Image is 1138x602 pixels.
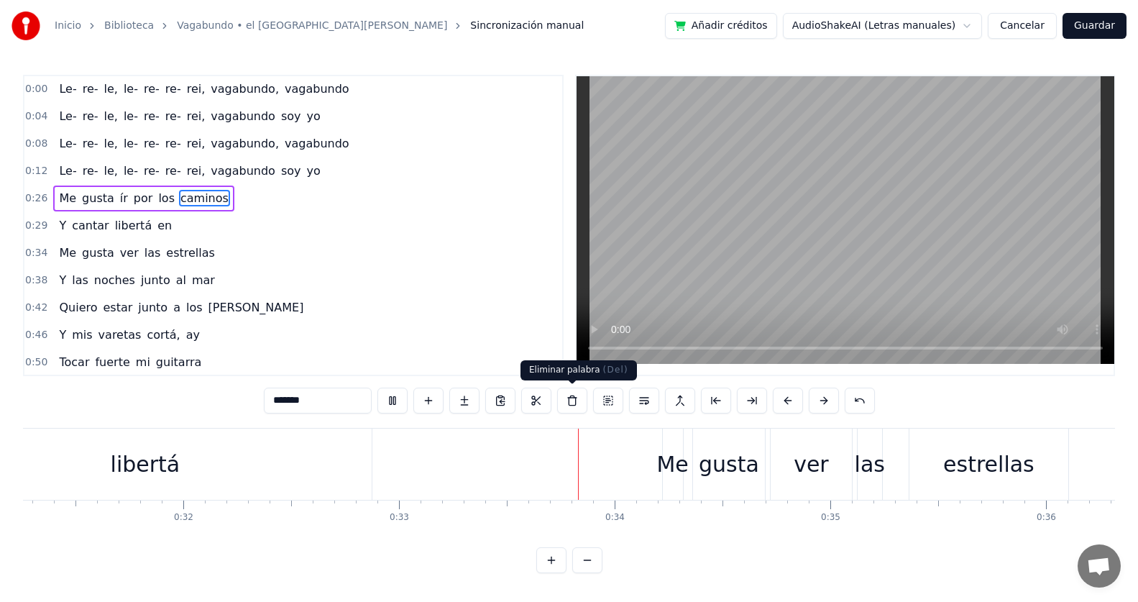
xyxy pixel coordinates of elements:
[119,245,140,261] span: ver
[179,190,230,206] span: caminos
[81,190,116,206] span: gusta
[103,108,119,124] span: le,
[139,272,172,288] span: junto
[209,135,280,152] span: vagabundo,
[142,81,161,97] span: re-
[656,448,688,480] div: Me
[122,81,139,97] span: le-
[283,135,351,152] span: vagabundo
[81,108,100,124] span: re-
[280,163,303,179] span: soy
[174,512,193,524] div: 0:32
[122,108,139,124] span: le-
[185,135,207,152] span: rei,
[93,354,131,370] span: fuerte
[55,19,584,33] nav: breadcrumb
[25,273,47,288] span: 0:38
[1063,13,1126,39] button: Guardar
[102,299,134,316] span: estar
[165,245,216,261] span: estrellas
[209,163,277,179] span: vagabundo
[70,217,110,234] span: cantar
[142,163,161,179] span: re-
[58,354,91,370] span: Tocar
[55,19,81,33] a: Inicio
[943,448,1034,480] div: estrellas
[81,135,100,152] span: re-
[665,13,777,39] button: Añadir créditos
[25,355,47,370] span: 0:50
[58,217,68,234] span: Y
[306,163,322,179] span: yo
[185,163,207,179] span: rei,
[699,448,759,480] div: gusta
[390,512,409,524] div: 0:33
[142,108,161,124] span: re-
[1078,544,1121,588] div: Chat abierto
[58,299,98,316] span: Quiero
[58,163,78,179] span: Le-
[137,299,169,316] span: junto
[103,135,119,152] span: le,
[81,81,100,97] span: re-
[25,137,47,151] span: 0:08
[283,81,351,97] span: vagabundo
[122,135,139,152] span: le-
[156,217,173,234] span: en
[25,191,47,206] span: 0:26
[58,245,78,261] span: Me
[209,108,277,124] span: vagabundo
[58,81,78,97] span: Le-
[821,512,840,524] div: 0:35
[164,135,183,152] span: re-
[70,327,93,343] span: mis
[520,360,637,380] div: Eliminar palabra
[103,163,119,179] span: le,
[111,448,180,480] div: libertá
[177,19,447,33] a: Vagabundo • el [GEOGRAPHIC_DATA][PERSON_NAME]
[81,163,100,179] span: re-
[58,108,78,124] span: Le-
[93,272,137,288] span: noches
[855,448,885,480] div: las
[605,512,625,524] div: 0:34
[104,19,154,33] a: Biblioteca
[155,354,203,370] span: guitarra
[58,135,78,152] span: Le-
[207,299,306,316] span: [PERSON_NAME]
[25,219,47,233] span: 0:29
[157,190,176,206] span: los
[175,272,188,288] span: al
[58,272,68,288] span: Y
[185,108,207,124] span: rei,
[25,301,47,315] span: 0:42
[97,327,143,343] span: varetas
[603,365,628,375] span: ( Del )
[142,135,161,152] span: re-
[25,164,47,178] span: 0:12
[119,190,129,206] span: ír
[143,245,162,261] span: las
[306,108,322,124] span: yo
[185,299,204,316] span: los
[25,109,47,124] span: 0:04
[114,217,154,234] span: libertá
[134,354,152,370] span: mi
[988,13,1057,39] button: Cancelar
[25,328,47,342] span: 0:46
[164,81,183,97] span: re-
[794,448,829,480] div: ver
[145,327,181,343] span: cortá,
[81,245,116,261] span: gusta
[191,272,216,288] span: mar
[12,12,40,40] img: youka
[58,190,78,206] span: Me
[25,82,47,96] span: 0:00
[1037,512,1056,524] div: 0:36
[132,190,155,206] span: por
[172,299,182,316] span: a
[470,19,584,33] span: Sincronización manual
[209,81,280,97] span: vagabundo,
[122,163,139,179] span: le-
[164,163,183,179] span: re-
